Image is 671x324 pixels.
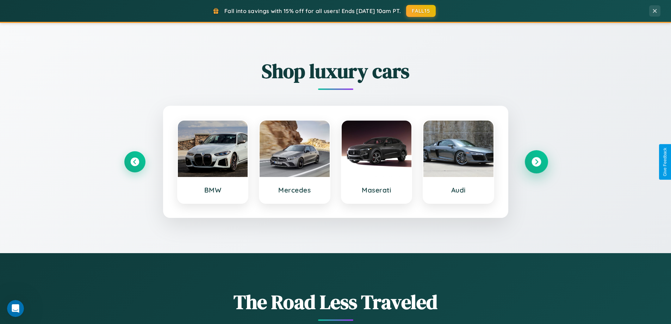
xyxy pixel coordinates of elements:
[349,186,405,194] h3: Maserati
[7,300,24,317] iframe: Intercom live chat
[430,186,486,194] h3: Audi
[224,7,401,14] span: Fall into savings with 15% off for all users! Ends [DATE] 10am PT.
[267,186,323,194] h3: Mercedes
[124,288,547,316] h1: The Road Less Traveled
[406,5,436,17] button: FALL15
[663,148,667,176] div: Give Feedback
[124,57,547,85] h2: Shop luxury cars
[185,186,241,194] h3: BMW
